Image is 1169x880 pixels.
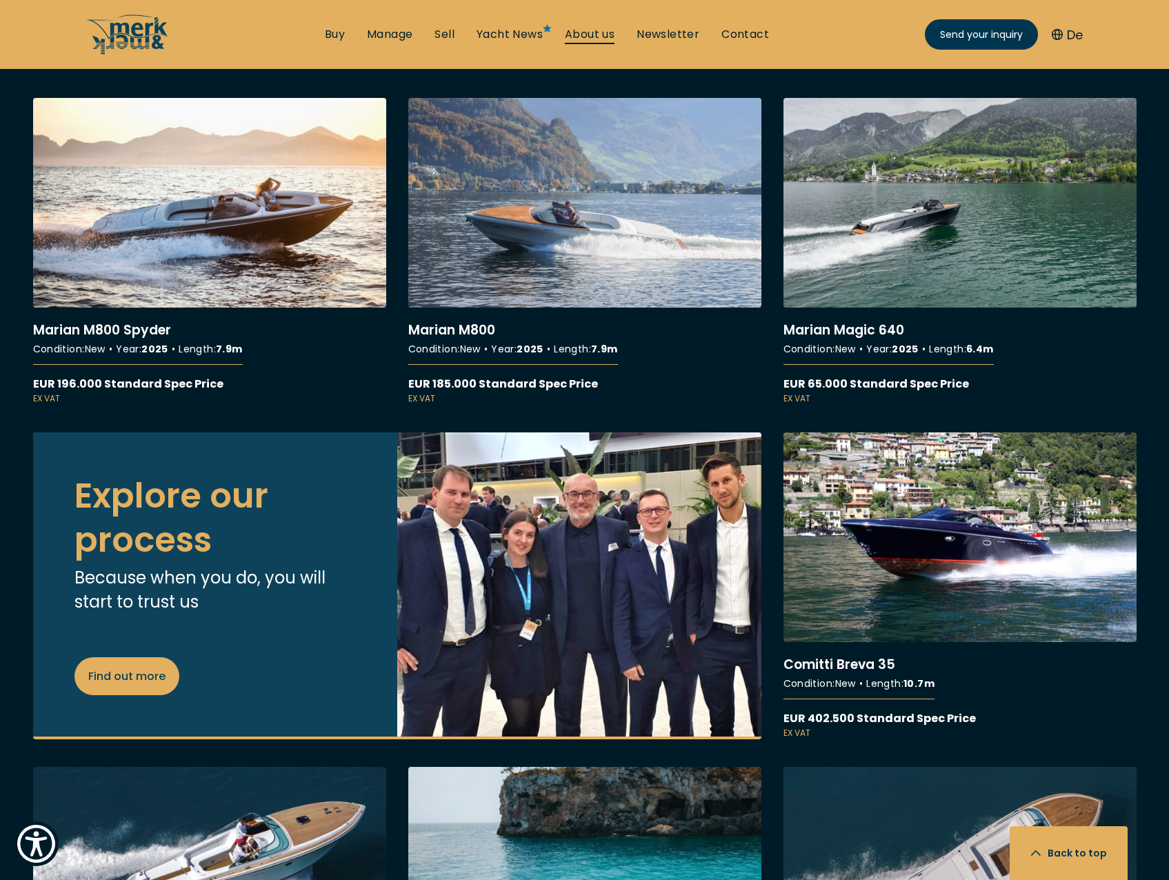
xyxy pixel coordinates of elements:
a: Buy [325,27,345,42]
a: About us [565,27,615,42]
a: Send your inquiry [925,19,1038,50]
a: Yacht News [477,27,543,42]
a: More details aboutMarian M800 Spyder [33,98,386,405]
button: Back to top [1010,826,1128,880]
a: Find out more [74,657,179,695]
a: More details aboutMarian Magic 640 [783,98,1137,405]
button: De [1052,26,1083,44]
a: More details aboutComitti Breva 35 [783,432,1137,739]
a: Manage [367,27,412,42]
span: Send your inquiry [940,28,1023,42]
a: / [86,43,169,59]
p: Because when you do, you will start to trust us [74,566,356,614]
button: Show Accessibility Preferences [14,821,59,866]
a: Newsletter [637,27,699,42]
a: Sell [434,27,454,42]
h2: Explore our process [74,474,356,562]
a: Contact [721,27,769,42]
span: Find out more [88,668,166,685]
a: More details aboutMarian M800 [408,98,761,405]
